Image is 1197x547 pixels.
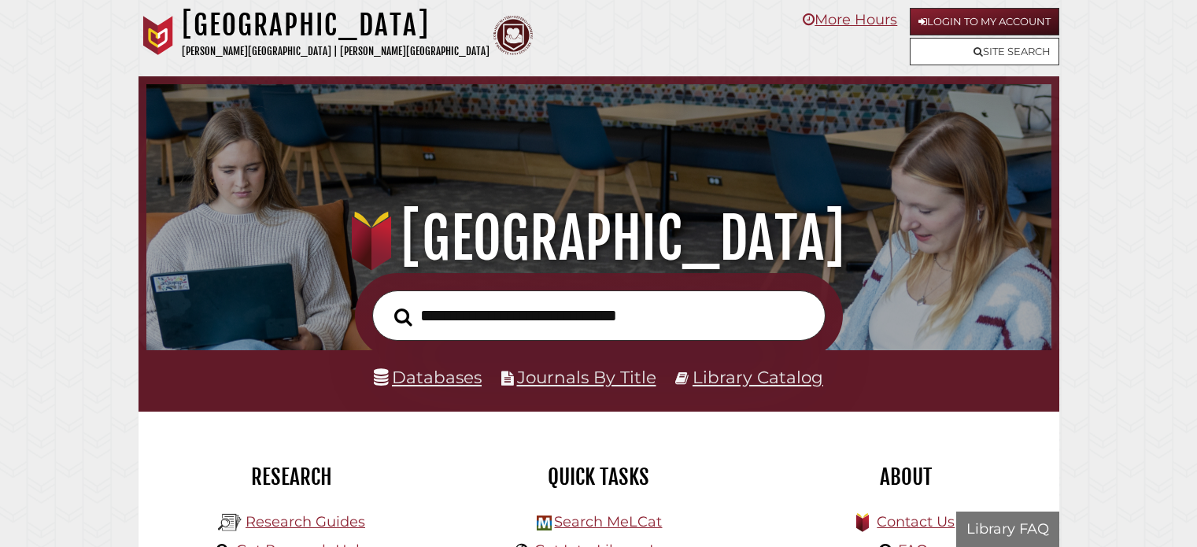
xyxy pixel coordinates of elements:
[246,513,365,530] a: Research Guides
[910,38,1059,65] a: Site Search
[803,11,897,28] a: More Hours
[877,513,955,530] a: Contact Us
[764,464,1047,490] h2: About
[182,43,490,61] p: [PERSON_NAME][GEOGRAPHIC_DATA] | [PERSON_NAME][GEOGRAPHIC_DATA]
[457,464,741,490] h2: Quick Tasks
[554,513,662,530] a: Search MeLCat
[517,367,656,387] a: Journals By Title
[693,367,823,387] a: Library Catalog
[139,16,178,55] img: Calvin University
[150,464,434,490] h2: Research
[386,303,420,331] button: Search
[910,8,1059,35] a: Login to My Account
[493,16,533,55] img: Calvin Theological Seminary
[218,511,242,534] img: Hekman Library Logo
[537,516,552,530] img: Hekman Library Logo
[182,8,490,43] h1: [GEOGRAPHIC_DATA]
[374,367,482,387] a: Databases
[164,204,1033,273] h1: [GEOGRAPHIC_DATA]
[394,307,412,326] i: Search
